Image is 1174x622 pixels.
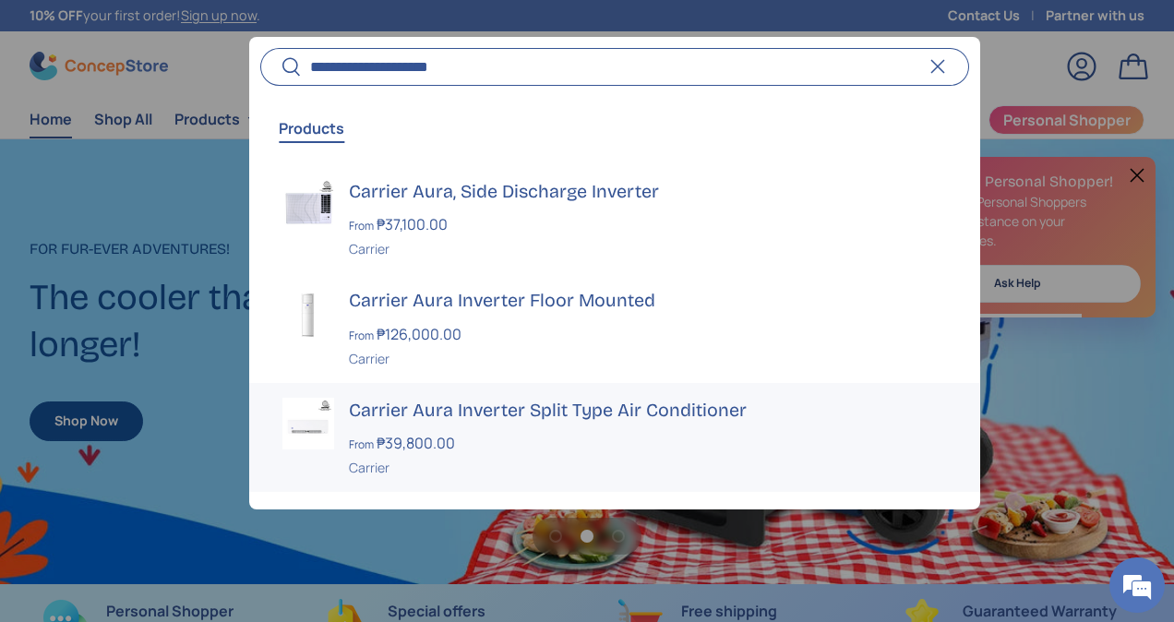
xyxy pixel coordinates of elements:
[249,164,979,274] a: Carrier Aura, Side Discharge Inverter From ₱37,100.00 Carrier
[349,328,374,343] span: From
[349,458,946,477] div: Carrier
[249,383,979,493] a: Carrier Aura Inverter Split Type Air Conditioner From ₱39,800.00 Carrier
[377,433,460,453] strong: ₱39,800.00
[349,437,374,452] span: From
[377,214,452,234] strong: ₱37,100.00
[279,107,344,150] button: Products
[377,324,466,344] strong: ₱126,000.00
[349,239,946,258] div: Carrier
[349,288,946,314] h3: Carrier Aura Inverter Floor Mounted
[349,349,946,368] div: Carrier
[349,179,946,205] h3: Carrier Aura, Side Discharge Inverter
[249,492,979,602] a: Carrier Aura Plus, 0.5HP Top Discharge Non-Inverter ₱15,800.00 Carrier
[349,398,946,424] h3: Carrier Aura Inverter Split Type Air Conditioner
[249,273,979,383] a: carrier-3-0-tr-xfv-premium-floorstanding-closed-swing-single-unit-full-view-concepstore Carrier A...
[282,288,334,340] img: carrier-3-0-tr-xfv-premium-floorstanding-closed-swing-single-unit-full-view-concepstore
[349,507,946,532] h3: Carrier Aura Plus, 0.5HP Top Discharge Non-Inverter
[349,218,374,233] span: From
